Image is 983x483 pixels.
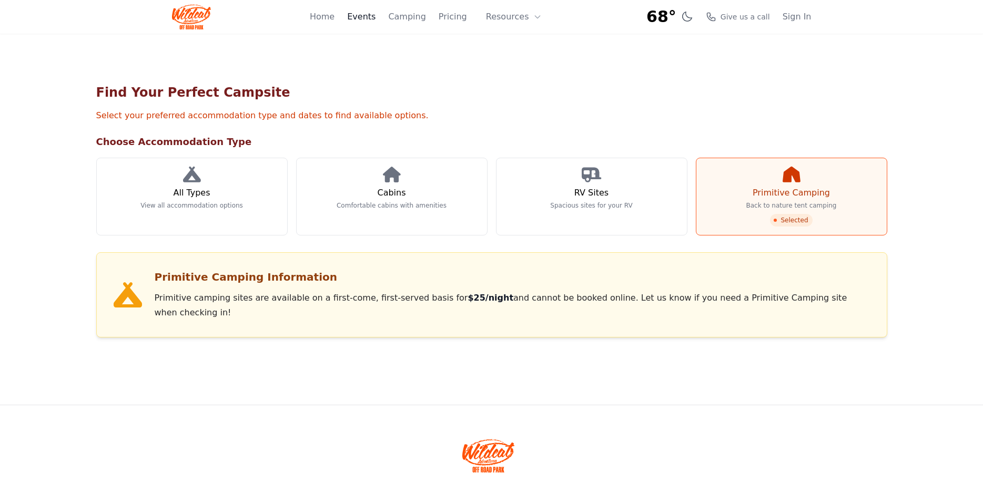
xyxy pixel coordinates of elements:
h2: Choose Accommodation Type [96,135,887,149]
button: Resources [480,6,548,27]
a: Cabins Comfortable cabins with amenities [296,158,488,235]
h3: Primitive Camping Information [155,270,870,284]
h3: All Types [173,187,210,199]
h3: RV Sites [574,187,609,199]
p: Comfortable cabins with amenities [337,201,447,210]
p: View all accommodation options [140,201,243,210]
img: Wildcat Logo [172,4,211,29]
h3: Primitive Camping [753,187,830,199]
h3: Cabins [377,187,406,199]
a: Pricing [439,11,467,23]
a: Events [347,11,376,23]
div: Primitive camping sites are available on a first-come, first-served basis for and cannot be booke... [155,291,870,320]
p: Select your preferred accommodation type and dates to find available options. [96,109,887,122]
p: Spacious sites for your RV [550,201,632,210]
a: Primitive Camping Back to nature tent camping Selected [696,158,887,235]
img: Wildcat Offroad park [462,439,515,472]
strong: $25/night [468,293,513,303]
span: 68° [646,7,676,26]
a: Home [310,11,335,23]
a: Sign In [783,11,812,23]
a: All Types View all accommodation options [96,158,288,235]
span: Selected [770,214,812,227]
a: Give us a call [706,12,770,22]
a: RV Sites Spacious sites for your RV [496,158,687,235]
h1: Find Your Perfect Campsite [96,84,887,101]
span: Give us a call [721,12,770,22]
p: Back to nature tent camping [746,201,837,210]
a: Camping [388,11,425,23]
